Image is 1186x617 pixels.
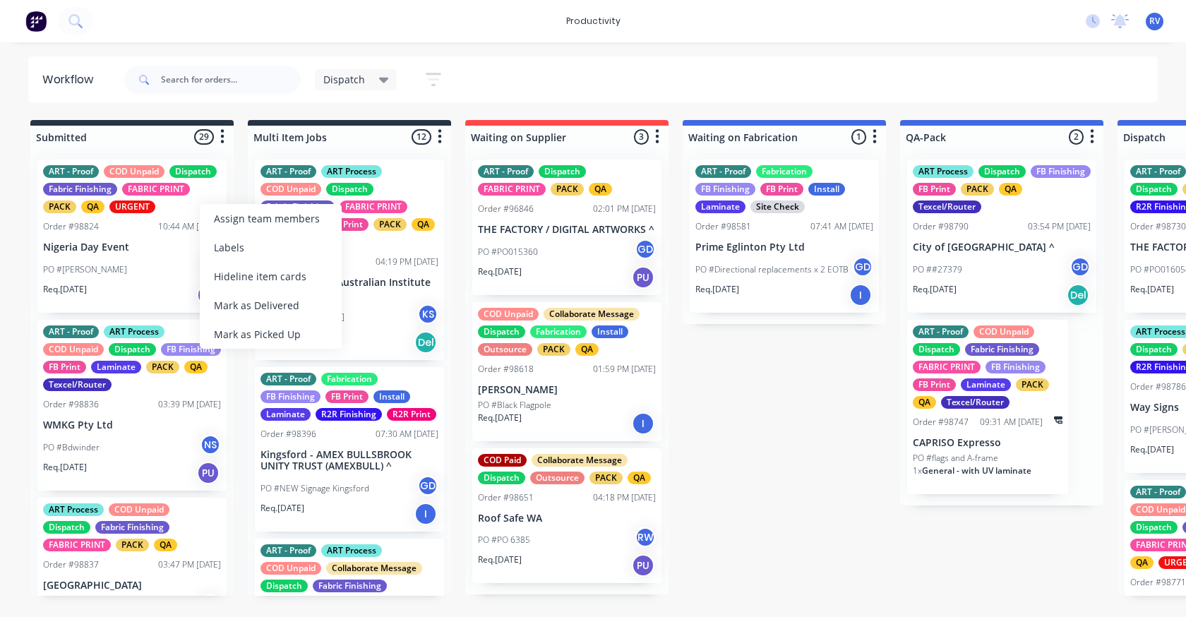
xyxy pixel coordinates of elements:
p: City of [GEOGRAPHIC_DATA] ^ [913,241,1091,253]
div: Mark as Picked Up [200,320,342,349]
div: COD Paid [478,454,527,467]
div: 09:31 AM [DATE] [980,416,1043,429]
div: ART - Proof [913,325,969,338]
div: ART - ProofCOD UnpaidDispatchFabric FinishingFABRIC PRINTPACKQAURGENTOrder #9882410:44 AM [DATE]N... [37,160,227,313]
div: ART - Proof [260,373,316,385]
div: Order #98651 [478,491,534,504]
div: FB Print [325,218,369,231]
div: Dispatch [169,165,217,178]
div: ART Process [913,165,974,178]
div: Fabrication [530,325,587,338]
div: ART - Proof [43,325,99,338]
div: QA [589,183,612,196]
p: THE FACTORY / DIGITAL ARTWORKS ^ [478,224,656,236]
div: ART - ProofDispatchFABRIC PRINTPACKQAOrder #9684602:01 PM [DATE]THE FACTORY / DIGITAL ARTWORKS ^P... [472,160,661,295]
div: PACK [589,472,623,484]
div: Laminate [695,200,745,213]
div: Install [592,325,628,338]
p: PO ##27379 [913,263,962,276]
div: GD [852,256,873,277]
div: COD Unpaid [260,183,321,196]
div: Order #98396 [260,428,316,441]
div: Laminate [91,361,141,373]
div: ART - ProofFabricationFB FinishingFB PrintInstallLaminateR2R FinishingR2R PrintOrder #9839607:30 ... [255,367,444,532]
div: Texcel/Router [43,378,112,391]
div: QA [81,200,104,213]
div: Order #98730 [1130,220,1186,233]
div: FABRIC PRINT [122,183,190,196]
div: FABRIC PRINT [43,539,111,551]
div: FB Print [325,390,369,403]
div: Del [414,331,437,354]
div: Site Check [750,200,805,213]
div: ART - ProofART ProcessCOD UnpaidDispatchFB FinishingFB PrintLaminatePACKQATexcel/RouterOrder #988... [37,320,227,491]
div: PACK [373,218,407,231]
div: PACK [146,361,179,373]
div: Fabric Finishing [965,343,1039,356]
div: 03:54 PM [DATE] [1028,220,1091,233]
div: Dispatch [1130,183,1178,196]
div: URGENT [109,200,155,213]
div: Dispatch [978,165,1026,178]
div: PACK [1016,378,1049,391]
div: Order #98747 [913,416,969,429]
div: GD [635,239,656,260]
img: Factory [25,11,47,32]
p: Roof Safe WA [478,513,656,525]
div: Texcel/Router [941,396,1010,409]
p: [GEOGRAPHIC_DATA] [43,580,221,592]
div: ART - Proof [43,165,99,178]
div: Dispatch [539,165,586,178]
p: Kingsford - AMEX BULLSBROOK UNITY TRUST (AMEXBULL) ^ [260,449,438,473]
div: 03:39 PM [DATE] [158,398,221,411]
div: FB Finishing [986,361,1046,373]
div: ART Process [321,165,382,178]
div: 07:41 AM [DATE] [810,220,873,233]
div: PU [632,266,654,289]
div: GD [1070,256,1091,277]
div: Laminate [961,378,1011,391]
div: PACK [43,200,76,213]
p: PO #Black Flagpole [478,399,551,412]
div: RW [635,527,656,548]
p: Req. [DATE] [1130,283,1174,296]
div: COD Unpaid [974,325,1034,338]
div: QA [575,343,599,356]
div: ART - Proof [260,544,316,557]
div: COD Unpaid [109,503,169,516]
div: Dispatch [1130,343,1178,356]
div: 10:44 AM [DATE] [158,220,221,233]
div: Order #98771 [1130,576,1186,589]
div: productivity [559,11,628,32]
div: COD Unpaid [43,343,104,356]
div: KS [417,304,438,325]
span: RV [1149,15,1160,28]
div: 04:19 PM [DATE] [376,256,438,268]
div: Dispatch [478,325,525,338]
div: Order #98581 [695,220,751,233]
p: CAPRISO Expresso [913,437,1062,449]
div: Collaborate Message [532,454,628,467]
div: ART - ProofCOD UnpaidDispatchFabric FinishingFABRIC PRINTFB FinishingFB PrintLaminatePACKQATexcel... [907,320,1068,494]
div: QA [913,396,936,409]
div: Workflow [42,71,100,88]
div: PU [197,462,220,484]
span: 1 x [913,465,922,477]
p: Nigeria Day Event [43,241,221,253]
div: R2R Finishing [316,408,382,421]
div: ART - ProofART ProcessCOD UnpaidDispatchFabric FinishingFABRIC PRINTFB FinishingFB PrintPACKQATex... [255,160,444,360]
p: PO #Bdwinder [43,441,100,454]
p: PO #flags and A-frame [913,452,998,465]
div: Dispatch [326,183,373,196]
div: Dispatch [1130,521,1178,534]
div: FABRIC PRINT [913,361,981,373]
div: QA [154,539,177,551]
div: FABRIC PRINT [478,183,546,196]
div: Del [1067,284,1089,306]
span: Dispatch [323,72,365,87]
div: I [849,284,872,306]
div: QA [999,183,1022,196]
div: I [414,503,437,525]
div: FB Finishing [260,390,321,403]
div: FABRIC PRINT [340,200,407,213]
